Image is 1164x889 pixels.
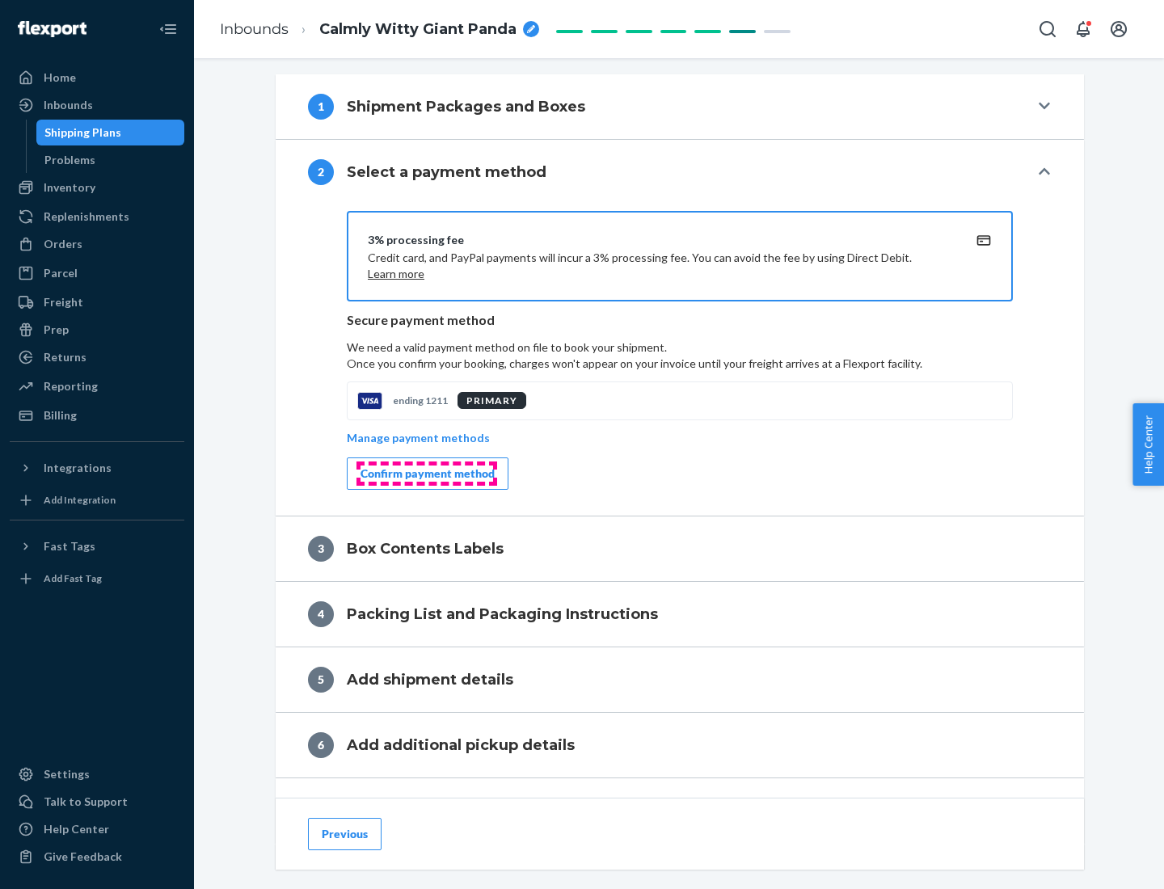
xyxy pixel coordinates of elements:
[44,265,78,281] div: Parcel
[308,732,334,758] div: 6
[276,647,1084,712] button: 5Add shipment details
[44,236,82,252] div: Orders
[44,209,129,225] div: Replenishments
[44,179,95,196] div: Inventory
[44,538,95,554] div: Fast Tags
[44,152,95,168] div: Problems
[347,339,1013,372] p: We need a valid payment method on file to book your shipment.
[10,260,184,286] a: Parcel
[10,816,184,842] a: Help Center
[44,322,69,338] div: Prep
[18,21,86,37] img: Flexport logo
[1067,13,1099,45] button: Open notifications
[44,794,128,810] div: Talk to Support
[44,849,122,865] div: Give Feedback
[44,124,121,141] div: Shipping Plans
[207,6,552,53] ol: breadcrumbs
[276,140,1084,204] button: 2Select a payment method
[308,94,334,120] div: 1
[368,232,953,248] div: 3% processing fee
[361,466,495,482] div: Confirm payment method
[276,516,1084,581] button: 3Box Contents Labels
[44,766,90,782] div: Settings
[1103,13,1135,45] button: Open account menu
[10,92,184,118] a: Inbounds
[10,317,184,343] a: Prep
[44,493,116,507] div: Add Integration
[276,713,1084,777] button: 6Add additional pickup details
[10,175,184,200] a: Inventory
[308,667,334,693] div: 5
[347,356,1013,372] p: Once you confirm your booking, charges won't appear on your invoice until your freight arrives at...
[347,162,546,183] h4: Select a payment method
[10,566,184,592] a: Add Fast Tag
[347,96,585,117] h4: Shipment Packages and Boxes
[393,394,448,407] p: ending 1211
[347,538,504,559] h4: Box Contents Labels
[1031,13,1064,45] button: Open Search Box
[347,457,508,490] button: Confirm payment method
[319,19,517,40] span: Calmly Witty Giant Panda
[10,231,184,257] a: Orders
[44,407,77,423] div: Billing
[36,120,185,145] a: Shipping Plans
[44,70,76,86] div: Home
[276,74,1084,139] button: 1Shipment Packages and Boxes
[10,844,184,870] button: Give Feedback
[368,250,953,282] p: Credit card, and PayPal payments will incur a 3% processing fee. You can avoid the fee by using D...
[44,460,112,476] div: Integrations
[44,571,102,585] div: Add Fast Tag
[44,97,93,113] div: Inbounds
[10,761,184,787] a: Settings
[10,204,184,230] a: Replenishments
[10,455,184,481] button: Integrations
[276,582,1084,647] button: 4Packing List and Packaging Instructions
[308,536,334,562] div: 3
[308,601,334,627] div: 4
[347,669,513,690] h4: Add shipment details
[10,789,184,815] a: Talk to Support
[152,13,184,45] button: Close Navigation
[10,402,184,428] a: Billing
[308,818,382,850] button: Previous
[10,289,184,315] a: Freight
[10,373,184,399] a: Reporting
[1132,403,1164,486] button: Help Center
[347,735,575,756] h4: Add additional pickup details
[347,604,658,625] h4: Packing List and Packaging Instructions
[44,294,83,310] div: Freight
[276,778,1084,843] button: 7Shipping Quote
[220,20,289,38] a: Inbounds
[44,378,98,394] div: Reporting
[44,349,86,365] div: Returns
[10,344,184,370] a: Returns
[347,430,490,446] p: Manage payment methods
[10,65,184,91] a: Home
[10,533,184,559] button: Fast Tags
[10,487,184,513] a: Add Integration
[458,392,526,409] div: PRIMARY
[347,311,1013,330] p: Secure payment method
[308,159,334,185] div: 2
[368,266,424,282] button: Learn more
[44,821,109,837] div: Help Center
[36,147,185,173] a: Problems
